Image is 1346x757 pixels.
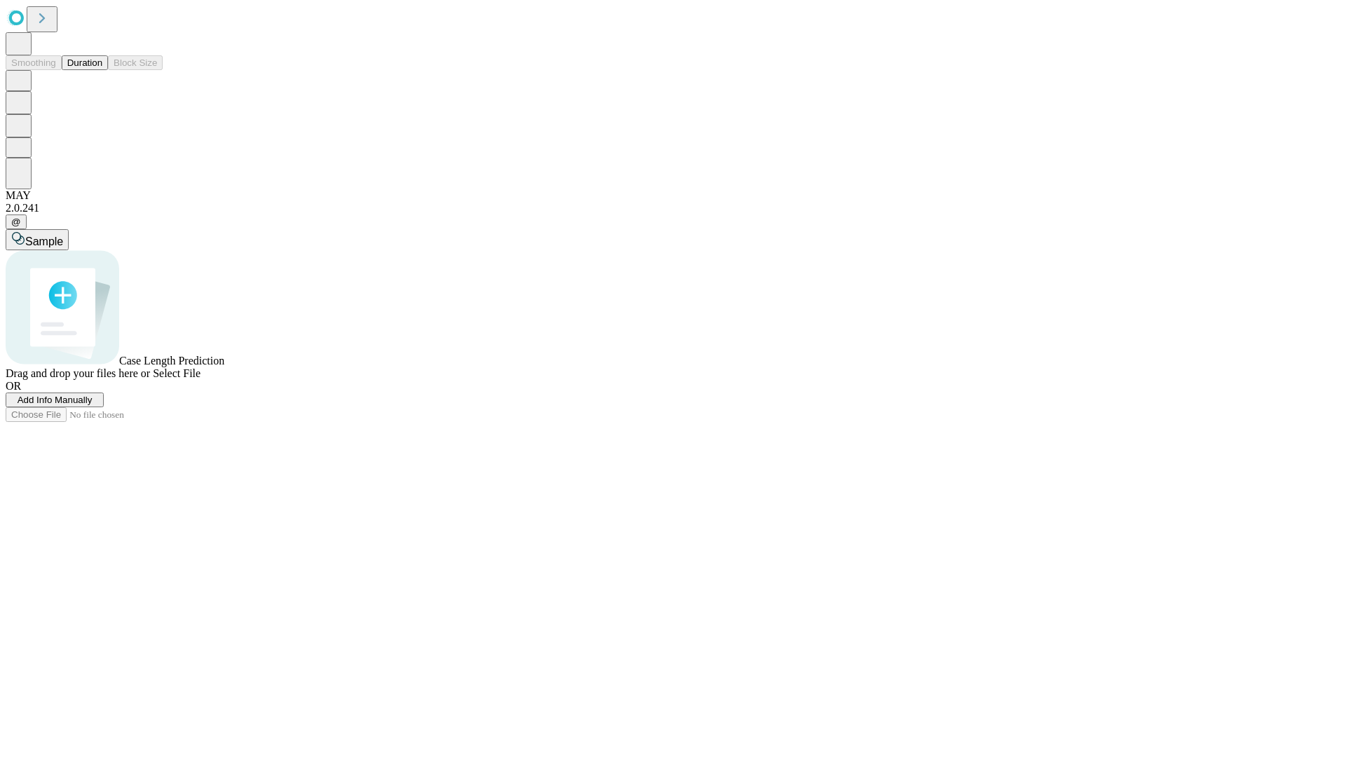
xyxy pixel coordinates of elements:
[25,236,63,247] span: Sample
[6,202,1340,214] div: 2.0.241
[6,393,104,407] button: Add Info Manually
[119,355,224,367] span: Case Length Prediction
[6,214,27,229] button: @
[6,55,62,70] button: Smoothing
[11,217,21,227] span: @
[18,395,93,405] span: Add Info Manually
[6,367,150,379] span: Drag and drop your files here or
[6,380,21,392] span: OR
[62,55,108,70] button: Duration
[6,229,69,250] button: Sample
[6,189,1340,202] div: MAY
[108,55,163,70] button: Block Size
[153,367,200,379] span: Select File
